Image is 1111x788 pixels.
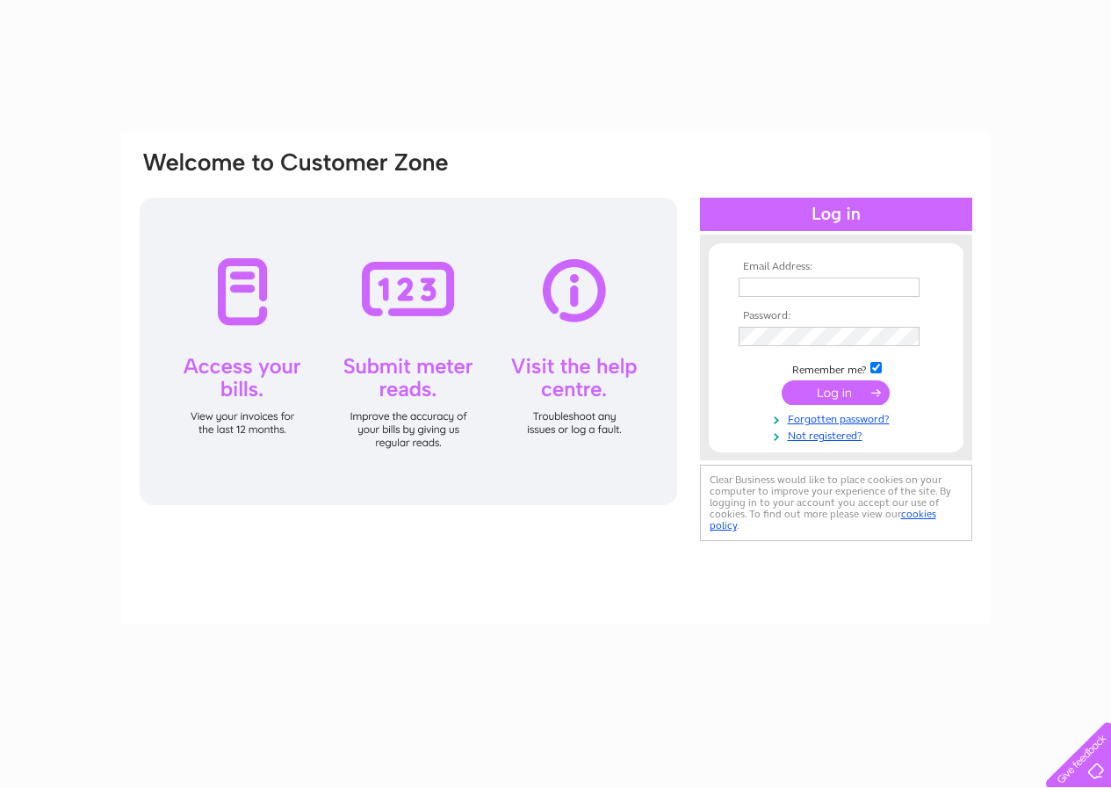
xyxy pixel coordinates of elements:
[710,508,936,531] a: cookies policy
[734,261,938,273] th: Email Address:
[739,409,938,426] a: Forgotten password?
[700,465,972,541] div: Clear Business would like to place cookies on your computer to improve your experience of the sit...
[739,426,938,443] a: Not registered?
[782,380,890,405] input: Submit
[734,310,938,322] th: Password:
[734,359,938,377] td: Remember me?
